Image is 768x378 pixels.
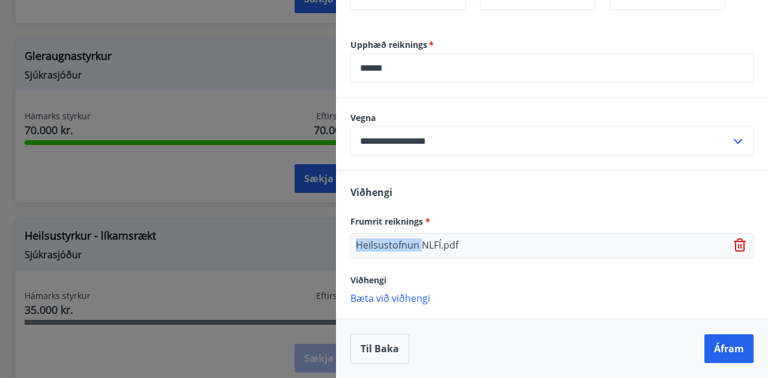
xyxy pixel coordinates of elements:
button: Áfram [704,334,754,363]
p: Heilsustofnun NLFÍ.pdf [356,238,458,253]
span: Viðhengi [350,186,392,199]
button: Til baka [350,334,409,364]
div: Upphæð reiknings [350,53,754,83]
label: Upphæð reiknings [350,39,754,51]
span: Frumrit reiknings [350,216,430,227]
span: Viðhengi [350,274,386,286]
label: Vegna [350,112,754,124]
p: Bæta við viðhengi [350,292,754,304]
